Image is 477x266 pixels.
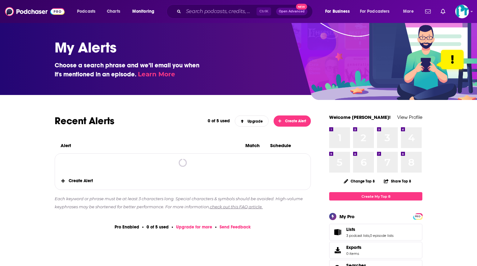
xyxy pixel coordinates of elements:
span: Logged in as Predictitpress [455,5,469,18]
span: 0 items [346,251,361,256]
h1: My Alerts [55,38,417,56]
span: For Podcasters [360,7,390,16]
a: Upgrade [235,115,269,127]
p: Pro Enabled [115,224,139,230]
span: Podcasts [77,7,95,16]
h3: Alert [61,142,240,148]
a: View Profile [397,114,422,120]
button: open menu [356,7,399,16]
input: Search podcasts, credits, & more... [184,7,257,16]
h3: Choose a search phrase and we’ll email you when it's mentioned in an episode. [55,61,204,79]
a: Lists [331,228,344,237]
button: Show profile menu [455,5,469,18]
span: Open Advanced [279,10,305,13]
span: Create Alert [55,172,311,190]
span: Exports [346,245,361,250]
img: Podchaser - Follow, Share and Rate Podcasts [5,6,65,17]
span: Lists [329,224,422,241]
button: open menu [399,7,421,16]
a: PRO [414,214,421,219]
span: Charts [107,7,120,16]
span: , [369,233,370,238]
button: Share Top 8 [384,175,411,187]
span: Upgrade [241,119,263,124]
a: Upgrade for more [176,224,212,230]
h3: Schedule [270,142,295,148]
h2: Recent Alerts [55,115,203,127]
a: 3 podcast lists [346,233,369,238]
div: Search podcasts, credits, & more... [172,4,319,19]
span: PRO [414,214,421,219]
span: More [403,7,414,16]
img: User Profile [455,5,469,18]
button: open menu [73,7,103,16]
p: 0 of 5 used [208,118,230,124]
button: Open AdvancedNew [276,8,307,15]
a: Exports [329,242,422,259]
span: Create Alert [278,119,307,123]
button: Create Alert [274,115,311,127]
a: Show notifications dropdown [423,6,433,17]
a: Learn More [138,70,175,78]
p: 0 of 5 used [147,224,169,230]
span: Exports [331,246,344,255]
span: Send Feedback [220,224,251,230]
button: open menu [321,7,357,16]
a: Charts [103,7,124,16]
span: Lists [346,227,355,232]
a: Create My Top 8 [329,192,422,201]
span: Monitoring [132,7,154,16]
p: Each keyword or phrase must be at least 3 characters long. Special characters & symbols should be... [55,195,311,211]
span: For Business [325,7,350,16]
a: check out this FAQ article. [210,204,263,209]
span: Ctrl K [257,7,271,16]
a: Welcome [PERSON_NAME]! [329,114,391,120]
a: Lists [346,227,393,232]
button: Change Top 8 [340,177,379,185]
button: open menu [128,7,162,16]
a: 0 episode lists [370,233,393,238]
span: New [296,4,307,10]
a: Show notifications dropdown [438,6,448,17]
div: My Pro [339,214,355,219]
h3: Match [245,142,265,148]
